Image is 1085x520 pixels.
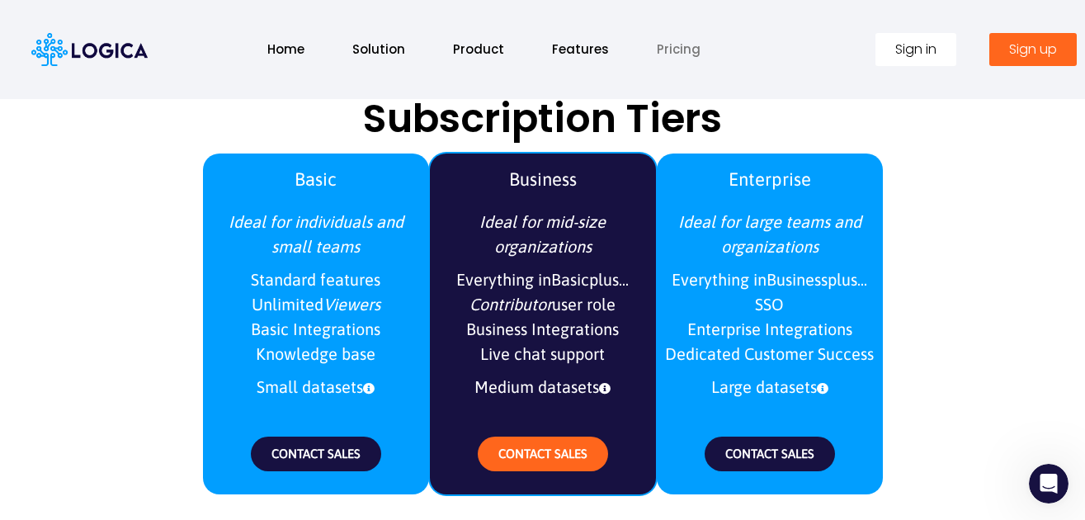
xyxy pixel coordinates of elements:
img: Profile image for Carissa [19,58,52,91]
span: Hey there 👋 Welcome to Logica 🙌 Take a look around! If you have any questions, just reply to this... [59,59,818,72]
i: Contributor [469,295,552,314]
a: CONTACT SALES [705,437,835,471]
b: Basic [295,168,337,190]
span: Sign up [1009,43,1057,56]
button: Help [220,368,330,434]
span: CONTACT SALES [498,447,587,461]
div: [PERSON_NAME] [59,74,154,92]
span: Help [262,409,288,421]
a: CONTACT SALES [478,437,608,471]
div: Close [290,7,319,36]
span: Medium datasets [438,371,648,404]
b: Business [509,168,577,190]
button: Messages [110,368,219,434]
b: Enterprise [729,168,811,190]
span: CONTACT SALES [271,447,361,461]
h1: Messages [122,7,211,35]
i: Ideal for individuals and small teams [229,212,403,256]
a: Pricing [640,31,717,67]
a: Product [436,31,521,67]
b: Basic [551,270,589,289]
span: Large datasets [665,371,875,404]
a: Sign in [875,33,956,66]
div: • Just now [158,74,213,92]
iframe: Intercom live chat [1029,464,1068,503]
span: Messages [133,409,196,421]
i: Viewers [323,295,380,314]
span: Everything in plus... user role Business Integrations Live chat support [438,263,648,371]
a: CONTACT SALES [251,437,381,471]
a: Features [535,31,625,67]
i: Ideal for mid-size organizations [479,212,606,256]
span: Everything in plus... SSO Enterprise Integrations Dedicated Customer Success [665,263,875,371]
span: Sign in [895,43,936,56]
h2: Subscription Tiers [81,99,1005,139]
a: Solution [336,31,422,67]
button: Send us a message [76,318,254,351]
img: Logica [31,33,149,66]
a: Sign up [989,33,1077,66]
span: Home [38,409,72,421]
b: Business [767,270,828,289]
a: Logica [31,39,149,58]
a: Home [251,31,321,67]
span: Standard features Unlimited Basic Integrations Knowledge base [211,263,421,371]
span: Small datasets [211,371,421,404]
i: Ideal for large teams and organizations [678,212,861,256]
